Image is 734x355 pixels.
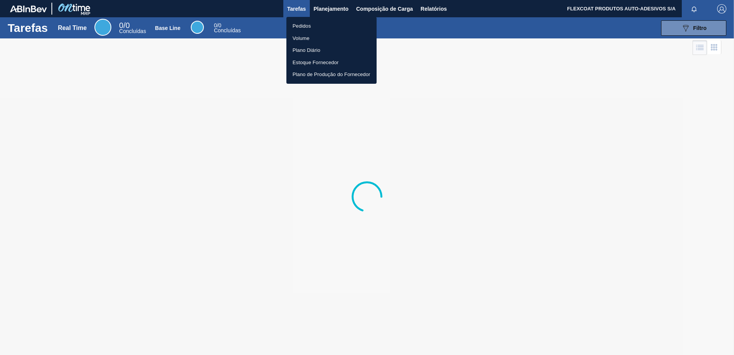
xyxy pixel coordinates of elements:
a: Estoque Fornecedor [286,56,377,69]
a: Plano Diário [286,44,377,56]
a: Plano de Produção do Fornecedor [286,68,377,81]
a: Pedidos [286,20,377,32]
a: Volume [286,32,377,45]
